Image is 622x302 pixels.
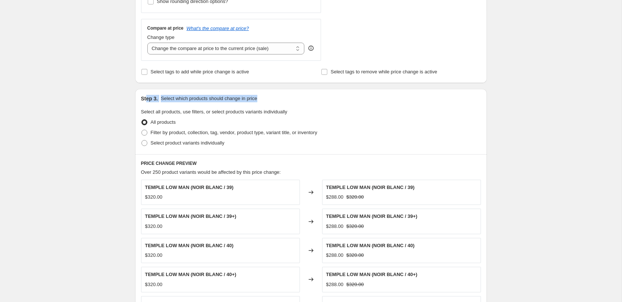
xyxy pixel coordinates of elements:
[347,193,364,201] strike: $320.00
[347,252,364,259] strike: $320.00
[326,252,344,259] div: $288.00
[307,44,315,52] div: help
[326,223,344,230] div: $288.00
[331,69,437,74] span: Select tags to remove while price change is active
[141,109,287,115] span: Select all products, use filters, or select products variants individually
[145,252,163,259] div: $320.00
[141,95,158,102] h2: Step 3.
[151,119,176,125] span: All products
[151,140,224,146] span: Select product variants individually
[347,281,364,288] strike: $320.00
[141,160,481,166] h6: PRICE CHANGE PREVIEW
[161,95,257,102] p: Select which products should change in price
[151,130,317,135] span: Filter by product, collection, tag, vendor, product type, variant title, or inventory
[147,25,184,31] h3: Compare at price
[347,223,364,230] strike: $320.00
[145,223,163,230] div: $320.00
[141,169,281,175] span: Over 250 product variants would be affected by this price change:
[145,213,237,219] span: TEMPLE LOW MAN (NOIR BLANC / 39+)
[147,34,175,40] span: Change type
[326,193,344,201] div: $288.00
[326,243,415,248] span: TEMPLE LOW MAN (NOIR BLANC / 40)
[151,69,249,74] span: Select tags to add while price change is active
[326,281,344,288] div: $288.00
[145,185,234,190] span: TEMPLE LOW MAN (NOIR BLANC / 39)
[326,185,415,190] span: TEMPLE LOW MAN (NOIR BLANC / 39)
[326,213,418,219] span: TEMPLE LOW MAN (NOIR BLANC / 39+)
[145,193,163,201] div: $320.00
[145,243,234,248] span: TEMPLE LOW MAN (NOIR BLANC / 40)
[145,281,163,288] div: $320.00
[187,26,249,31] button: What's the compare at price?
[326,272,418,277] span: TEMPLE LOW MAN (NOIR BLANC / 40+)
[145,272,237,277] span: TEMPLE LOW MAN (NOIR BLANC / 40+)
